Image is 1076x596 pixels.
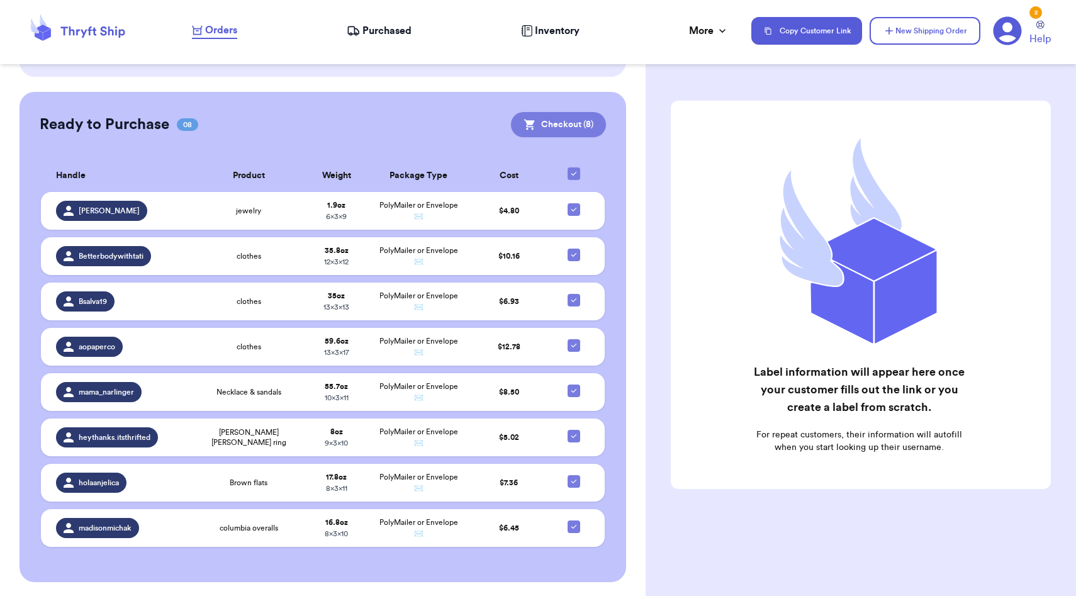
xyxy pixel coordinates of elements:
span: $ 5.02 [499,434,519,441]
span: clothes [237,342,261,352]
div: More [689,23,729,38]
span: PolyMailer or Envelope ✉️ [379,473,458,492]
span: [PERSON_NAME] [79,206,140,216]
strong: 16.8 oz [325,519,348,526]
strong: 17.8 oz [326,473,347,481]
span: PolyMailer or Envelope ✉️ [379,383,458,402]
strong: 8 oz [330,428,343,436]
button: Copy Customer Link [751,17,862,45]
span: Inventory [535,23,580,38]
span: $ 10.16 [498,252,520,260]
span: $ 7.36 [500,479,518,486]
span: clothes [237,296,261,306]
span: PolyMailer or Envelope ✉️ [379,292,458,311]
span: clothes [237,251,261,261]
span: $ 6.45 [499,524,519,532]
span: heythanks.itsthrifted [79,432,150,442]
span: Bsalva19 [79,296,107,306]
button: Checkout (8) [511,112,606,137]
h2: Label information will appear here once your customer fills out the link or you create a label fr... [753,363,967,416]
h2: Ready to Purchase [40,115,169,135]
span: 13 x 3 x 13 [323,303,349,311]
strong: 1.9 oz [327,201,345,209]
th: Weight [304,160,369,192]
span: Help [1029,31,1051,47]
span: 8 x 3 x 10 [325,530,348,537]
a: Purchased [347,23,412,38]
span: holaanjelica [79,478,119,488]
a: Help [1029,21,1051,47]
strong: 35.8 oz [325,247,349,254]
span: PolyMailer or Envelope ✉️ [379,337,458,356]
th: Package Type [369,160,468,192]
p: For repeat customers, their information will autofill when you start looking up their username. [753,429,967,454]
span: $ 6.93 [499,298,519,305]
span: Necklace & sandals [216,387,281,397]
span: PolyMailer or Envelope ✉️ [379,428,458,447]
span: [PERSON_NAME] [PERSON_NAME] ring [201,427,296,447]
span: 13 x 3 x 17 [324,349,349,356]
span: Brown flats [230,478,267,488]
span: 9 x 3 x 10 [325,439,348,447]
span: 08 [177,118,198,131]
th: Cost [468,160,551,192]
span: PolyMailer or Envelope ✉️ [379,519,458,537]
span: 10 x 3 x 11 [325,394,349,402]
a: Orders [192,23,237,39]
span: Purchased [362,23,412,38]
span: $ 12.78 [498,343,520,351]
strong: 35 oz [328,292,345,300]
a: Inventory [521,23,580,38]
div: 2 [1029,6,1042,19]
span: $ 8.50 [499,388,519,396]
span: PolyMailer or Envelope ✉️ [379,201,458,220]
strong: 59.6 oz [325,337,349,345]
span: madisonmichak [79,523,132,533]
span: aopaperco [79,342,115,352]
span: 6 x 3 x 9 [326,213,347,220]
th: Product [194,160,303,192]
strong: 55.7 oz [325,383,348,390]
span: Betterbodywithtati [79,251,143,261]
span: 8 x 3 x 11 [326,485,347,492]
span: mama_narlinger [79,387,134,397]
span: $ 4.80 [499,207,519,215]
button: New Shipping Order [870,17,980,45]
span: Handle [56,169,86,183]
span: jewelry [236,206,261,216]
span: Orders [205,23,237,38]
span: columbia overalls [220,523,278,533]
span: PolyMailer or Envelope ✉️ [379,247,458,266]
span: 12 x 3 x 12 [324,258,349,266]
a: 2 [993,16,1022,45]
